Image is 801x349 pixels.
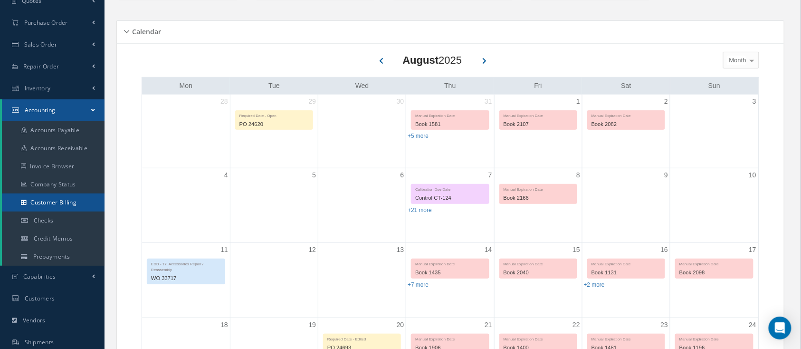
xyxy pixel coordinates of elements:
[147,273,225,284] div: WO 33717
[2,248,105,266] a: Prepayments
[310,168,318,182] a: August 5, 2025
[411,119,488,130] div: Book 1581
[178,80,194,92] a: Monday
[411,111,488,119] div: Manual Expiration Date
[147,259,225,273] div: EDD - 17. Accessories Repair / Reassembly
[769,317,791,339] div: Open Intercom Messenger
[406,168,494,243] td: August 7, 2025
[662,95,670,108] a: August 2, 2025
[395,318,406,332] a: August 20, 2025
[219,95,230,108] a: July 28, 2025
[662,168,670,182] a: August 9, 2025
[129,25,161,36] h5: Calendar
[500,184,577,193] div: Manual Expiration Date
[406,243,494,318] td: August 14, 2025
[494,168,582,243] td: August 8, 2025
[395,95,406,108] a: July 30, 2025
[219,318,230,332] a: August 18, 2025
[411,259,488,267] div: Manual Expiration Date
[2,175,105,194] a: Company Status
[582,95,670,168] td: August 2, 2025
[747,318,758,332] a: August 24, 2025
[588,111,665,119] div: Manual Expiration Date
[483,243,494,257] a: August 14, 2025
[483,318,494,332] a: August 21, 2025
[588,267,665,278] div: Book 1131
[408,207,432,213] a: Show 21 more events
[411,267,488,278] div: Book 1435
[230,243,318,318] td: August 12, 2025
[408,281,429,288] a: Show 7 more events
[571,318,582,332] a: August 22, 2025
[582,168,670,243] td: August 9, 2025
[747,243,758,257] a: August 17, 2025
[659,243,670,257] a: August 16, 2025
[670,168,758,243] td: August 10, 2025
[411,184,488,193] div: Calibration Due Date
[25,294,55,302] span: Customers
[584,281,605,288] a: Show 2 more events
[408,133,429,139] a: Show 5 more events
[353,80,371,92] a: Wednesday
[318,168,406,243] td: August 6, 2025
[219,243,230,257] a: August 11, 2025
[142,243,230,318] td: August 11, 2025
[25,338,54,346] span: Shipments
[751,95,758,108] a: August 3, 2025
[706,80,722,92] a: Sunday
[230,95,318,168] td: July 29, 2025
[2,99,105,121] a: Accounting
[574,95,582,108] a: August 1, 2025
[2,139,105,157] a: Accounts Receivable
[306,318,318,332] a: August 19, 2025
[727,56,746,65] span: Month
[403,52,462,68] div: 2025
[306,243,318,257] a: August 12, 2025
[500,119,577,130] div: Book 2107
[34,216,54,224] span: Checks
[500,334,577,342] div: Manual Expiration Date
[486,168,494,182] a: August 7, 2025
[324,334,400,342] div: Required Date - Edited
[676,267,753,278] div: Book 2098
[2,121,105,139] a: Accounts Payable
[236,119,313,130] div: PO 24620
[588,119,665,130] div: Book 2082
[24,19,68,27] span: Purchase Order
[571,243,582,257] a: August 15, 2025
[500,193,577,204] div: Book 2166
[500,259,577,267] div: Manual Expiration Date
[25,84,51,92] span: Inventory
[236,111,313,119] div: Required Date - Open
[670,95,758,168] td: August 3, 2025
[142,168,230,243] td: August 4, 2025
[676,259,753,267] div: Manual Expiration Date
[620,80,633,92] a: Saturday
[267,80,282,92] a: Tuesday
[500,267,577,278] div: Book 2040
[33,252,70,261] span: Prepayments
[411,334,488,342] div: Manual Expiration Date
[395,243,406,257] a: August 13, 2025
[406,95,494,168] td: July 31, 2025
[23,272,56,281] span: Capabilities
[230,168,318,243] td: August 5, 2025
[676,334,753,342] div: Manual Expiration Date
[222,168,230,182] a: August 4, 2025
[533,80,544,92] a: Friday
[588,334,665,342] div: Manual Expiration Date
[318,95,406,168] td: July 30, 2025
[403,54,439,66] b: August
[306,95,318,108] a: July 29, 2025
[670,243,758,318] td: August 17, 2025
[500,111,577,119] div: Manual Expiration Date
[494,95,582,168] td: August 1, 2025
[588,259,665,267] div: Manual Expiration Date
[582,243,670,318] td: August 16, 2025
[411,193,488,204] div: Control CT-124
[574,168,582,182] a: August 8, 2025
[494,243,582,318] td: August 15, 2025
[2,230,105,248] a: Credit Memos
[2,212,105,230] a: Checks
[34,234,73,242] span: Credit Memos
